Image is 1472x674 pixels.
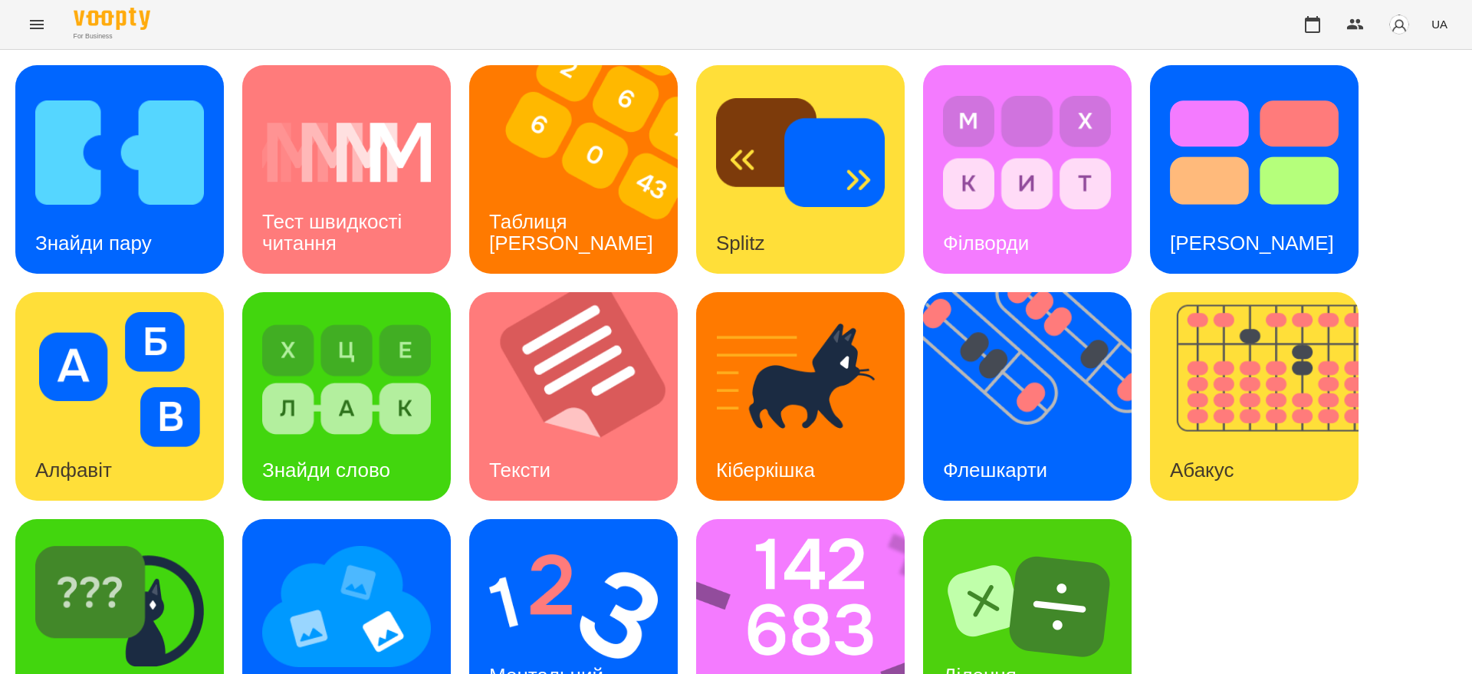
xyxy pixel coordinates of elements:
[923,292,1151,501] img: Флешкарти
[1150,65,1359,274] a: Тест Струпа[PERSON_NAME]
[943,85,1112,220] img: Філворди
[1425,10,1454,38] button: UA
[469,292,697,501] img: Тексти
[469,65,697,274] img: Таблиця Шульте
[923,65,1132,274] a: ФілвордиФілворди
[489,210,653,254] h3: Таблиця [PERSON_NAME]
[35,85,204,220] img: Знайди пару
[943,232,1029,255] h3: Філворди
[262,210,407,254] h3: Тест швидкості читання
[15,292,224,501] a: АлфавітАлфавіт
[35,539,204,674] img: Знайди Кіберкішку
[262,459,390,482] h3: Знайди слово
[35,312,204,447] img: Алфавіт
[74,8,150,30] img: Voopty Logo
[15,65,224,274] a: Знайди паруЗнайди пару
[696,65,905,274] a: SplitzSplitz
[35,459,112,482] h3: Алфавіт
[716,312,885,447] img: Кіберкішка
[262,539,431,674] img: Мнемотехніка
[469,65,678,274] a: Таблиця ШультеТаблиця [PERSON_NAME]
[262,312,431,447] img: Знайди слово
[923,292,1132,501] a: ФлешкартиФлешкарти
[1150,292,1359,501] a: АбакусАбакус
[242,292,451,501] a: Знайди словоЗнайди слово
[943,459,1047,482] h3: Флешкарти
[716,85,885,220] img: Splitz
[716,459,815,482] h3: Кіберкішка
[74,31,150,41] span: For Business
[943,539,1112,674] img: Ділення множення
[489,539,658,674] img: Ментальний рахунок
[1170,459,1234,482] h3: Абакус
[1170,85,1339,220] img: Тест Струпа
[1170,232,1334,255] h3: [PERSON_NAME]
[1431,16,1447,32] span: UA
[716,232,765,255] h3: Splitz
[1388,14,1410,35] img: avatar_s.png
[489,459,550,482] h3: Тексти
[696,292,905,501] a: КіберкішкаКіберкішка
[18,6,55,43] button: Menu
[1150,292,1378,501] img: Абакус
[469,292,678,501] a: ТекстиТексти
[35,232,152,255] h3: Знайди пару
[262,85,431,220] img: Тест швидкості читання
[242,65,451,274] a: Тест швидкості читанняТест швидкості читання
